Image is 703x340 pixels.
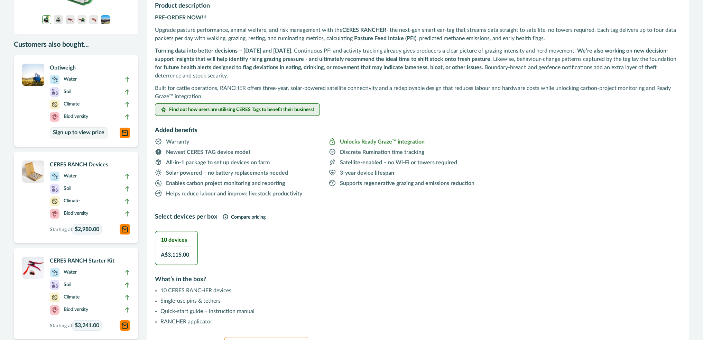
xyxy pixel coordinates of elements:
[161,251,189,259] span: A$ 3,115.00
[22,160,44,183] img: A box of CERES RANCH devices
[77,15,86,24] img: A CERES RANCHER applicator
[161,237,192,243] h2: 10 devices
[50,224,102,235] p: Starting at
[64,185,71,192] p: Soil
[155,48,668,62] strong: We’re also working on new decision-support insights that will help identify rising grazing pressu...
[64,294,80,301] p: Climate
[64,113,88,120] p: Biodiversity
[22,257,44,279] img: A CERES RANCH applicator device
[160,286,368,295] li: 10 CERES RANCHER devices
[166,158,270,167] p: All-in-1 package to set up devices on farm
[50,160,130,169] p: CERES RANCH Devices
[64,197,80,205] p: Climate
[340,158,457,167] p: Satellite-enabled – no Wi-Fi or towers required
[64,281,71,288] p: Soil
[64,76,77,83] p: Water
[166,138,189,146] p: Warranty
[64,210,88,217] p: Biodiversity
[42,15,51,24] img: A single CERES RANCHER device
[164,65,483,70] strong: future health alerts designed to flag deviations in eating, drinking, or movement that may indica...
[64,173,77,180] p: Water
[50,257,130,265] p: CERES RANCH Starter Kit
[155,84,681,101] p: Built for cattle operations, RANCHER offers three-year, solar-powered satellite connectivity and ...
[155,103,320,116] button: Find out how users are utilising CERES Tags to benefit their business!
[342,27,386,33] strong: CERES RANCHER
[160,307,368,315] li: Quick-start guide + instruction manual
[155,48,293,54] strong: Turning data into better decisions – [DATE] and [DATE].
[89,15,98,24] img: A CERES RANCHER activation tool
[50,127,108,138] a: Sign up to view price
[166,169,288,177] p: Solar powered – no battery replacements needed
[64,88,71,95] p: Soil
[340,179,474,187] p: Supports regenerative grazing and emissions reduction
[64,269,77,276] p: Water
[101,15,110,24] img: CERES RANCHER devices applied to the ears of cows
[50,320,102,331] p: Starting at
[50,64,130,72] p: Optiweigh
[54,15,63,24] img: A single CERES RANCHER device
[155,2,681,13] h2: Product description
[22,64,44,86] img: A single CERES RANCH device
[155,26,681,43] p: Upgrade pasture performance, animal welfare, and risk management with the - the next-gen smart ea...
[66,15,75,24] img: A CERES RANCHER APPLICATOR
[53,129,104,136] p: Sign up to view price
[340,169,394,177] p: 3-year device lifespan
[160,297,368,305] li: Single-use pins & tethers
[155,15,207,20] strong: PRE-ORDER NOW!!!
[14,39,138,50] p: Customers also bought...
[340,138,425,146] p: Unlocks Ready Graze™ integration
[169,107,314,112] span: Find out how users are utilising CERES Tags to benefit their business!
[160,318,368,326] li: RANCHER applicator
[223,210,266,224] button: Compare pricing
[166,148,250,156] p: Newest CERES TAG device model
[155,47,681,80] p: Continuous PFI and activity tracking already gives producers a clear picture of grazing intensity...
[155,119,681,137] h2: Added benefits
[166,190,302,198] p: Helps reduce labour and improve livestock productivity
[354,36,416,41] strong: Pasture Feed Intake (PFI)
[155,265,681,286] h2: What’s in the box?
[166,179,285,187] p: Enables carbon project monitoring and reporting
[75,225,99,233] span: $2,980.00
[75,321,99,330] span: $3,241.00
[64,101,80,108] p: Climate
[155,213,217,221] h2: Select devices per box
[64,306,88,313] p: Biodiversity
[340,148,424,156] p: Discrete Rumination time tracking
